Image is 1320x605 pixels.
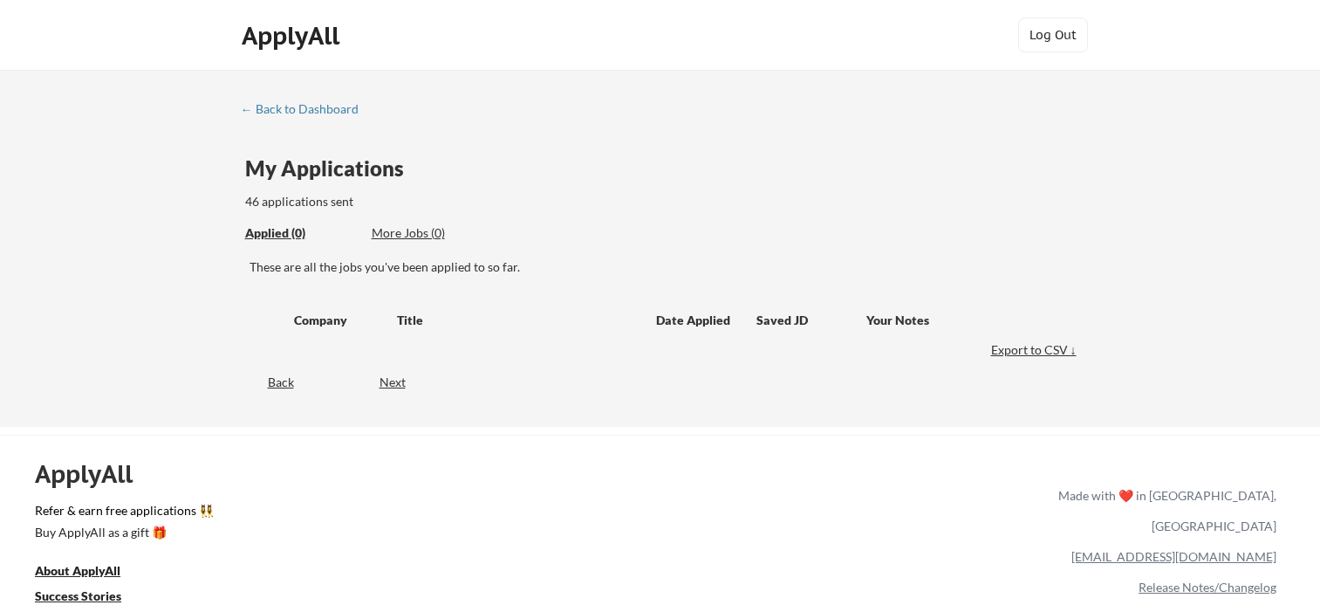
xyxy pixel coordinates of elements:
div: Title [397,312,639,329]
button: Log Out [1018,17,1088,52]
a: [EMAIL_ADDRESS][DOMAIN_NAME] [1071,549,1276,564]
div: Company [294,312,381,329]
a: Release Notes/Changelog [1139,580,1276,595]
a: Buy ApplyAll as a gift 🎁 [35,523,209,545]
a: Refer & earn free applications 👯‍♀️ [35,505,694,523]
div: Buy ApplyAll as a gift 🎁 [35,526,209,539]
div: Date Applied [656,312,733,329]
div: Made with ❤️ in [GEOGRAPHIC_DATA], [GEOGRAPHIC_DATA] [1051,480,1276,541]
u: About ApplyAll [35,563,120,578]
div: More Jobs (0) [372,224,500,242]
div: Your Notes [866,312,1065,329]
div: ← Back to Dashboard [241,103,372,115]
div: Export to CSV ↓ [991,341,1081,359]
u: Success Stories [35,588,121,603]
div: ApplyAll [242,21,345,51]
a: About ApplyAll [35,561,145,583]
div: ApplyAll [35,459,153,489]
div: These are job applications we think you'd be a good fit for, but couldn't apply you to automatica... [372,224,500,243]
div: Next [380,374,426,391]
div: My Applications [245,158,418,179]
div: Back [241,374,294,391]
div: Applied (0) [245,224,359,242]
div: These are all the jobs you've been applied to so far. [245,224,359,243]
div: 46 applications sent [245,193,583,210]
div: Saved JD [756,304,866,335]
a: ← Back to Dashboard [241,102,372,120]
div: These are all the jobs you've been applied to so far. [250,258,1081,276]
